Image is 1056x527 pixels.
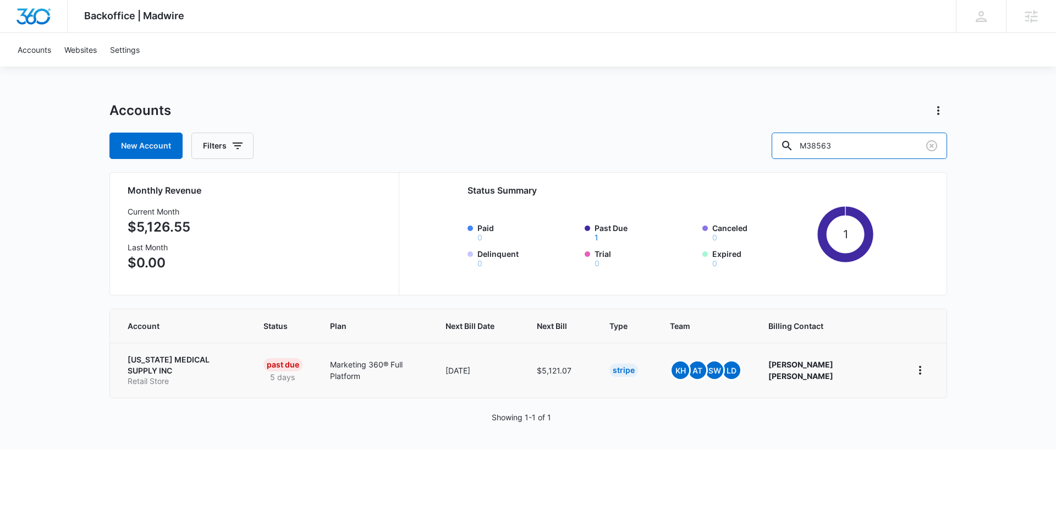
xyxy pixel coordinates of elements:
h2: Monthly Revenue [128,184,386,197]
button: Past Due [595,234,598,241]
span: KH [672,361,689,379]
label: Trial [595,248,696,267]
label: Delinquent [477,248,579,267]
input: Search [772,133,947,159]
td: $5,121.07 [524,343,596,398]
button: Filters [191,133,254,159]
button: Clear [923,137,941,155]
span: LD [723,361,740,379]
button: home [911,361,929,379]
span: Account [128,320,221,332]
label: Past Due [595,222,696,241]
h3: Last Month [128,241,190,253]
p: Retail Store [128,376,237,387]
div: Stripe [609,364,638,377]
td: [DATE] [432,343,524,398]
span: Backoffice | Madwire [84,10,184,21]
div: Past Due [263,358,302,371]
span: Billing Contact [768,320,884,332]
p: $0.00 [128,253,190,273]
span: Team [670,320,726,332]
a: Websites [58,33,103,67]
tspan: 1 [843,227,848,241]
p: Showing 1-1 of 1 [492,411,551,423]
span: Next Bill [537,320,567,332]
a: [US_STATE] MEDICAL SUPPLY INCRetail Store [128,354,237,387]
span: AT [689,361,706,379]
span: SW [706,361,723,379]
p: $5,126.55 [128,217,190,237]
p: 5 days [263,371,301,383]
label: Paid [477,222,579,241]
h1: Accounts [109,102,171,119]
a: Settings [103,33,146,67]
button: Actions [930,102,947,119]
a: Accounts [11,33,58,67]
h2: Status Summary [468,184,874,197]
span: Next Bill Date [446,320,494,332]
p: [US_STATE] MEDICAL SUPPLY INC [128,354,237,376]
span: Type [609,320,628,332]
p: Marketing 360® Full Platform [330,359,419,382]
label: Expired [712,248,813,267]
h3: Current Month [128,206,190,217]
a: New Account [109,133,183,159]
span: Status [263,320,288,332]
label: Canceled [712,222,813,241]
strong: [PERSON_NAME] [PERSON_NAME] [768,360,833,381]
span: Plan [330,320,419,332]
